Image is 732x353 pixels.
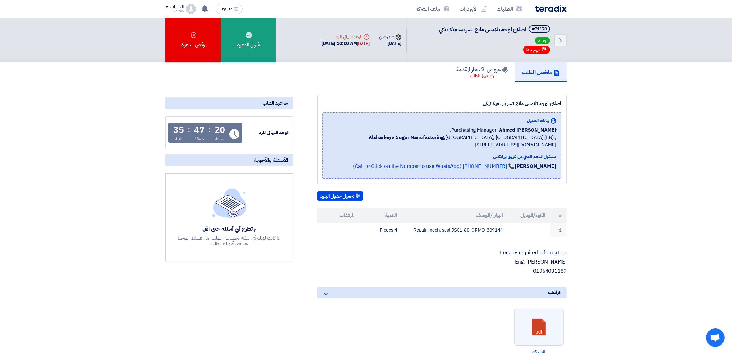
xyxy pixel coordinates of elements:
span: الأسئلة والأجوبة [254,157,288,164]
div: [DATE] 10:00 AM [322,40,370,47]
div: ثانية [175,136,182,142]
td: Repair mech. seal JSC1-80-QRMO-309144 [402,223,508,237]
h5: اصلاح اوجه تلامس مانع تسريب ميكانيكي [439,25,551,34]
div: دقيقة [195,136,204,142]
th: الكود/الموديل [508,208,550,223]
h5: ملخص الطلب [522,69,560,76]
div: 47 [194,126,204,134]
a: ملف الشركة [411,2,454,16]
div: ساعة [215,136,224,142]
img: profile_test.png [186,4,196,14]
button: English [216,4,243,14]
div: صدرت في [379,34,402,40]
a: Open chat [706,328,725,347]
button: تحميل جدول البنود [317,191,363,201]
div: قبول الطلب [470,73,494,79]
div: الموعد النهائي للرد [243,129,290,136]
span: Purchasing Manager, [450,126,497,134]
th: البيان/الوصف [402,208,508,223]
div: [DATE] [357,41,369,47]
a: ملخص الطلب [515,62,567,82]
img: empty_state_list.svg [212,188,247,217]
a: الطلبات [492,2,527,16]
strong: [PERSON_NAME] [515,162,556,170]
div: قبول الدعوه [221,18,276,62]
span: مهم جدا [526,47,540,53]
td: 4 Pieces [360,223,402,237]
h5: عروض الأسعار المقدمة [456,66,508,73]
div: Zeinab [165,10,184,13]
span: اصلاح اوجه تلامس مانع تسريب ميكانيكي [439,25,526,34]
a: الأوردرات [454,2,492,16]
span: English [220,7,232,11]
div: 20 [215,126,225,134]
div: : [208,124,211,135]
th: # [550,208,567,223]
div: الموعد النهائي للرد [322,34,370,40]
span: بيانات العميل [527,117,549,124]
div: اصلاح اوجه تلامس مانع تسريب ميكانيكي [322,100,561,107]
th: الكمية [360,208,402,223]
div: اذا كانت لديك أي اسئلة بخصوص الطلب, من فضلك اطرحها هنا بعد قبولك للطلب [177,235,282,246]
th: المرفقات [317,208,360,223]
div: مواعيد الطلب [165,97,293,109]
div: رفض الدعوة [165,18,221,62]
div: 35 [174,126,184,134]
b: Alsharkeya Sugar Manufacturing, [369,134,445,141]
span: جديد [535,37,550,44]
td: 1 [550,223,567,237]
a: عروض الأسعار المقدمة قبول الطلب [449,62,515,82]
div: الحساب [170,5,184,10]
div: لم تطرح أي أسئلة حتى الآن [177,225,282,232]
div: مسئول الدعم الفني من فريق تيرادكس [328,153,556,160]
p: 01064031189 [317,268,567,274]
div: [DATE] [379,40,402,47]
span: [GEOGRAPHIC_DATA], [GEOGRAPHIC_DATA] (EN) ,[STREET_ADDRESS][DOMAIN_NAME] [328,134,556,149]
img: Teradix logo [535,5,567,12]
span: المرفقات [548,289,562,296]
div: #71170 [532,27,547,31]
div: : [188,124,190,135]
p: For any required information [317,250,567,256]
a: 📞 [PHONE_NUMBER] (Call or Click on the Number to use WhatsApp) [353,162,515,170]
p: Eng. [PERSON_NAME] [317,259,567,265]
span: ِAhmed [PERSON_NAME] [499,126,556,134]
